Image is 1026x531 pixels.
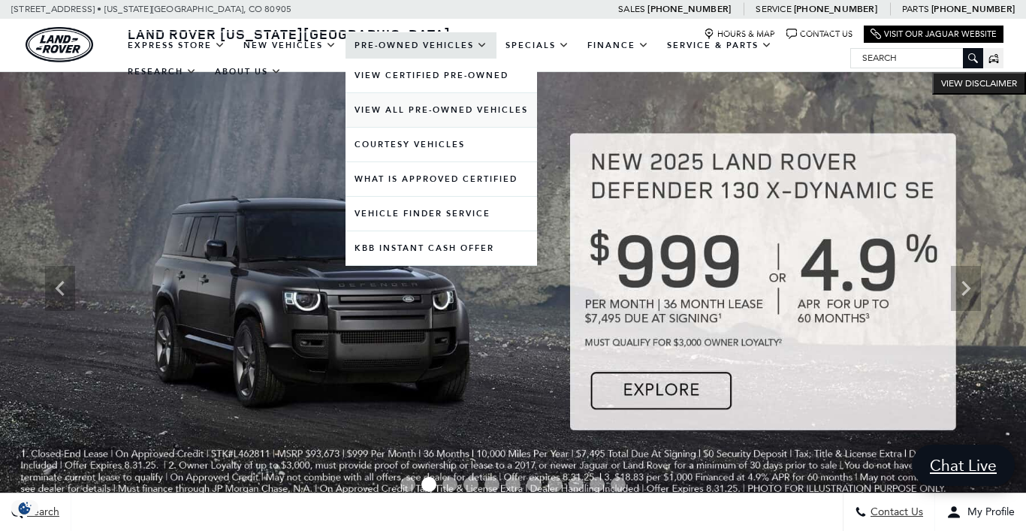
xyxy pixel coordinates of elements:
[8,500,42,516] section: Click to Open Cookie Consent Modal
[119,32,850,85] nav: Main Navigation
[569,477,584,492] span: Go to slide 9
[45,266,75,311] div: Previous
[935,493,1026,531] button: Open user profile menu
[119,59,206,85] a: Research
[647,3,731,15] a: [PHONE_NUMBER]
[618,4,645,14] span: Sales
[704,29,775,40] a: Hours & Map
[346,162,537,196] a: What Is Approved Certified
[578,32,658,59] a: Finance
[484,477,499,492] span: Go to slide 5
[794,3,877,15] a: [PHONE_NUMBER]
[463,477,478,492] span: Go to slide 4
[11,4,291,14] a: [STREET_ADDRESS] • [US_STATE][GEOGRAPHIC_DATA], CO 80905
[26,27,93,62] img: Land Rover
[951,266,981,311] div: Next
[119,32,234,59] a: EXPRESS STORE
[346,231,537,265] a: KBB Instant Cash Offer
[931,3,1015,15] a: [PHONE_NUMBER]
[346,32,496,59] a: Pre-Owned Vehicles
[119,25,460,43] a: Land Rover [US_STATE][GEOGRAPHIC_DATA]
[8,500,42,516] img: Opt-Out Icon
[941,77,1017,89] span: VIEW DISCLAIMER
[527,477,542,492] span: Go to slide 7
[206,59,291,85] a: About Us
[346,197,537,231] a: Vehicle Finder Service
[611,477,626,492] span: Go to slide 11
[756,4,791,14] span: Service
[902,4,929,14] span: Parts
[346,93,537,127] a: View All Pre-Owned Vehicles
[590,477,605,492] span: Go to slide 10
[421,477,436,492] span: Go to slide 2
[867,506,923,519] span: Contact Us
[922,455,1004,475] span: Chat Live
[496,32,578,59] a: Specials
[851,49,982,67] input: Search
[26,27,93,62] a: land-rover
[871,29,997,40] a: Visit Our Jaguar Website
[658,32,781,59] a: Service & Parts
[346,128,537,161] a: Courtesy Vehicles
[128,25,451,43] span: Land Rover [US_STATE][GEOGRAPHIC_DATA]
[400,477,415,492] span: Go to slide 1
[346,59,537,92] a: View Certified Pre-Owned
[786,29,852,40] a: Contact Us
[234,32,346,59] a: New Vehicles
[961,506,1015,519] span: My Profile
[548,477,563,492] span: Go to slide 8
[505,477,521,492] span: Go to slide 6
[442,477,457,492] span: Go to slide 3
[912,445,1015,486] a: Chat Live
